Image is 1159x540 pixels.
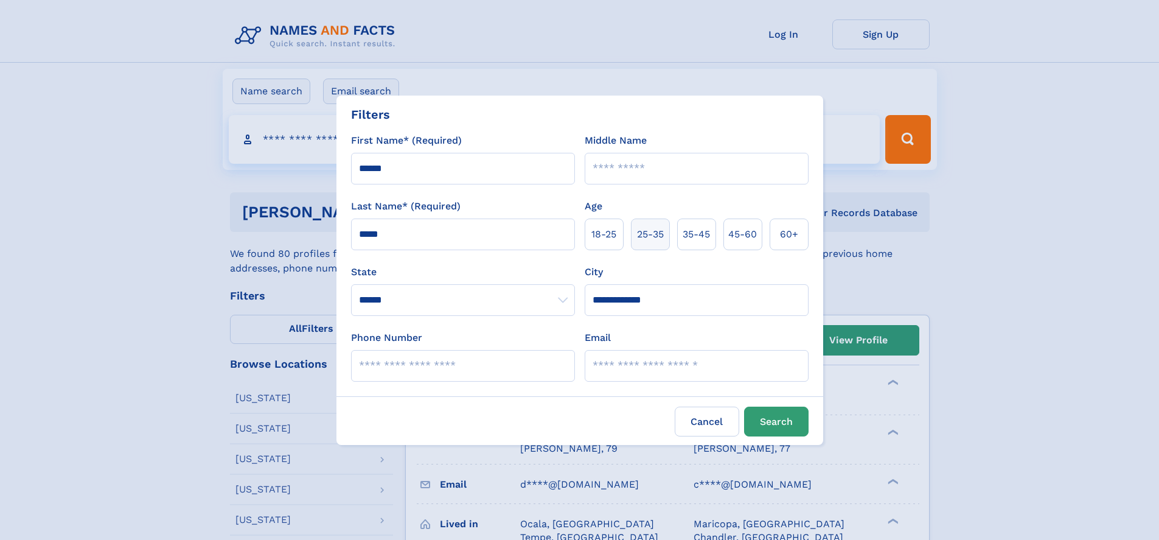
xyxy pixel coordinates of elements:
[591,227,616,242] span: 18‑25
[351,331,422,345] label: Phone Number
[585,199,602,214] label: Age
[675,407,739,437] label: Cancel
[728,227,757,242] span: 45‑60
[351,133,462,148] label: First Name* (Required)
[637,227,664,242] span: 25‑35
[683,227,710,242] span: 35‑45
[585,133,647,148] label: Middle Name
[351,265,575,279] label: State
[585,265,603,279] label: City
[744,407,809,437] button: Search
[351,105,390,124] div: Filters
[585,331,611,345] label: Email
[780,227,798,242] span: 60+
[351,199,461,214] label: Last Name* (Required)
